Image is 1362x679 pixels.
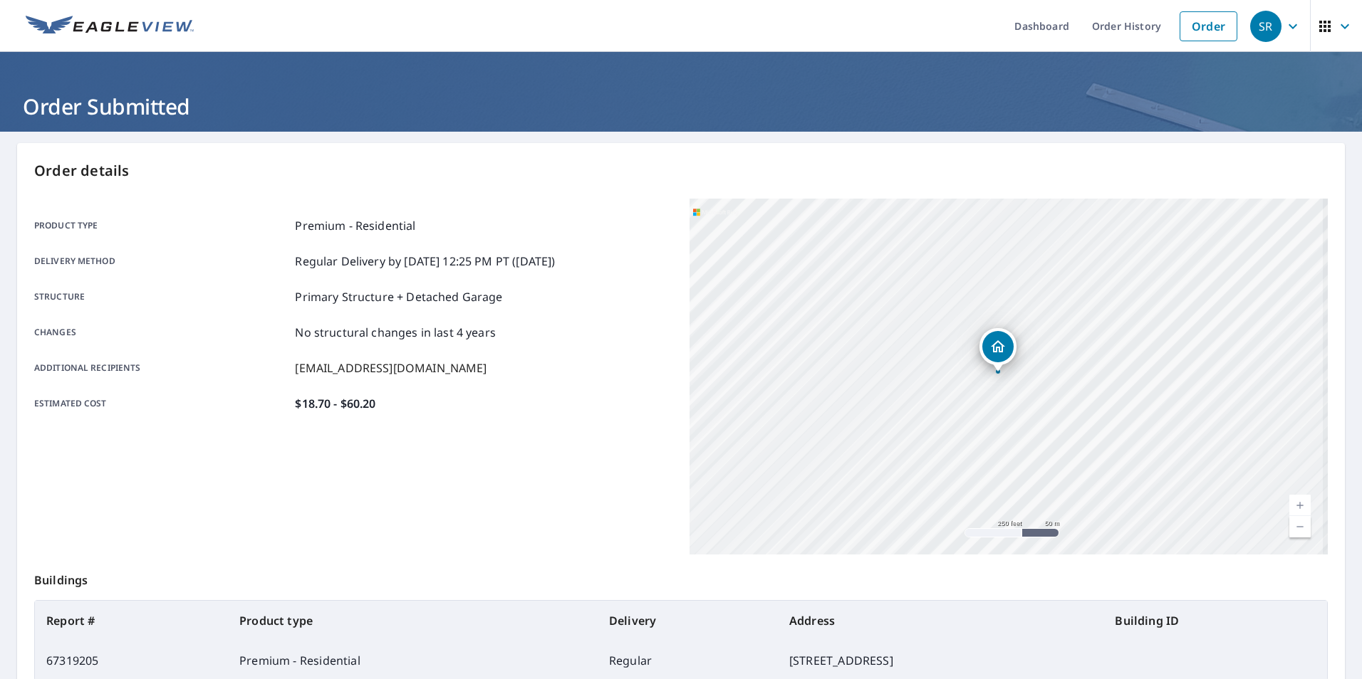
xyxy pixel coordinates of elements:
[295,324,496,341] p: No structural changes in last 4 years
[1180,11,1237,41] a: Order
[1289,516,1311,537] a: Current Level 17, Zoom Out
[34,395,289,412] p: Estimated cost
[1289,495,1311,516] a: Current Level 17, Zoom In
[979,328,1017,372] div: Dropped pin, building 1, Residential property, 1812 Blackstone Dr Durham, NC 27712
[35,601,228,641] th: Report #
[26,16,194,37] img: EV Logo
[778,601,1103,641] th: Address
[34,288,289,305] p: Structure
[34,253,289,270] p: Delivery method
[34,217,289,234] p: Product type
[295,359,487,377] p: [EMAIL_ADDRESS][DOMAIN_NAME]
[34,160,1328,181] p: Order details
[34,554,1328,600] p: Buildings
[34,324,289,341] p: Changes
[1103,601,1327,641] th: Building ID
[295,288,502,305] p: Primary Structure + Detached Garage
[295,217,415,234] p: Premium - Residential
[1250,11,1282,42] div: SR
[295,253,555,270] p: Regular Delivery by [DATE] 12:25 PM PT ([DATE])
[228,601,598,641] th: Product type
[17,92,1345,121] h1: Order Submitted
[295,395,375,412] p: $18.70 - $60.20
[598,601,778,641] th: Delivery
[34,359,289,377] p: Additional recipients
